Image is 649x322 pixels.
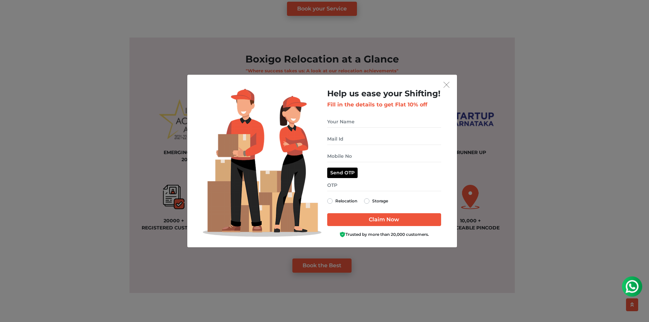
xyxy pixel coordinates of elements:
[327,213,441,226] input: Claim Now
[327,89,441,99] h2: Help us ease your Shifting!
[203,89,322,237] img: Lead Welcome Image
[327,133,441,145] input: Mail Id
[327,179,441,191] input: OTP
[335,197,357,205] label: Relocation
[443,82,450,88] img: exit
[327,231,441,238] div: Trusted by more than 20,000 customers.
[339,231,345,238] img: Boxigo Customer Shield
[327,101,441,108] h3: Fill in the details to get Flat 10% off
[327,168,358,178] button: Send OTP
[327,150,441,162] input: Mobile No
[372,197,388,205] label: Storage
[7,7,20,20] img: whatsapp-icon.svg
[327,116,441,128] input: Your Name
